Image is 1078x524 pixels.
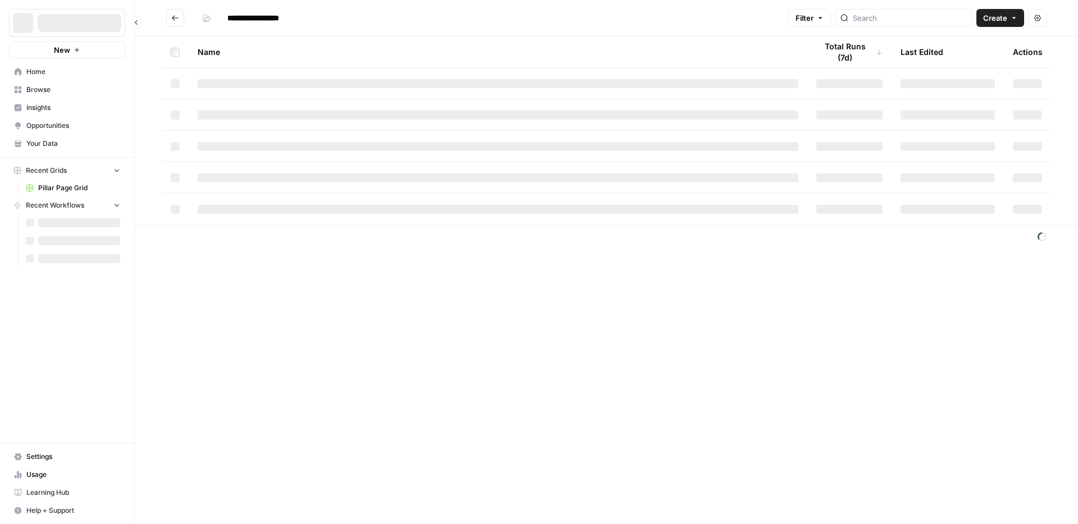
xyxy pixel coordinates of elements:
span: Usage [26,470,120,480]
span: Insights [26,103,120,113]
span: Create [983,12,1007,24]
input: Search [853,12,967,24]
button: Help + Support [9,502,125,520]
button: Create [976,9,1024,27]
a: Home [9,63,125,81]
div: Name [198,36,798,67]
span: New [54,44,70,56]
span: Help + Support [26,505,120,516]
a: Browse [9,81,125,99]
div: Actions [1013,36,1043,67]
a: Insights [9,99,125,117]
button: Go back [166,9,184,27]
span: Pillar Page Grid [38,183,120,193]
button: Filter [788,9,831,27]
span: Filter [796,12,814,24]
a: Usage [9,466,125,484]
span: Browse [26,85,120,95]
div: Last Edited [901,36,943,67]
a: Opportunities [9,117,125,135]
div: Total Runs (7d) [816,36,883,67]
button: Recent Workflows [9,197,125,214]
span: Recent Workflows [26,200,84,210]
span: Learning Hub [26,488,120,498]
span: Settings [26,452,120,462]
a: Pillar Page Grid [21,179,125,197]
a: Settings [9,448,125,466]
span: Opportunities [26,121,120,131]
button: New [9,42,125,58]
a: Your Data [9,135,125,153]
span: Your Data [26,139,120,149]
button: Recent Grids [9,162,125,179]
span: Home [26,67,120,77]
a: Learning Hub [9,484,125,502]
span: Recent Grids [26,166,67,176]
